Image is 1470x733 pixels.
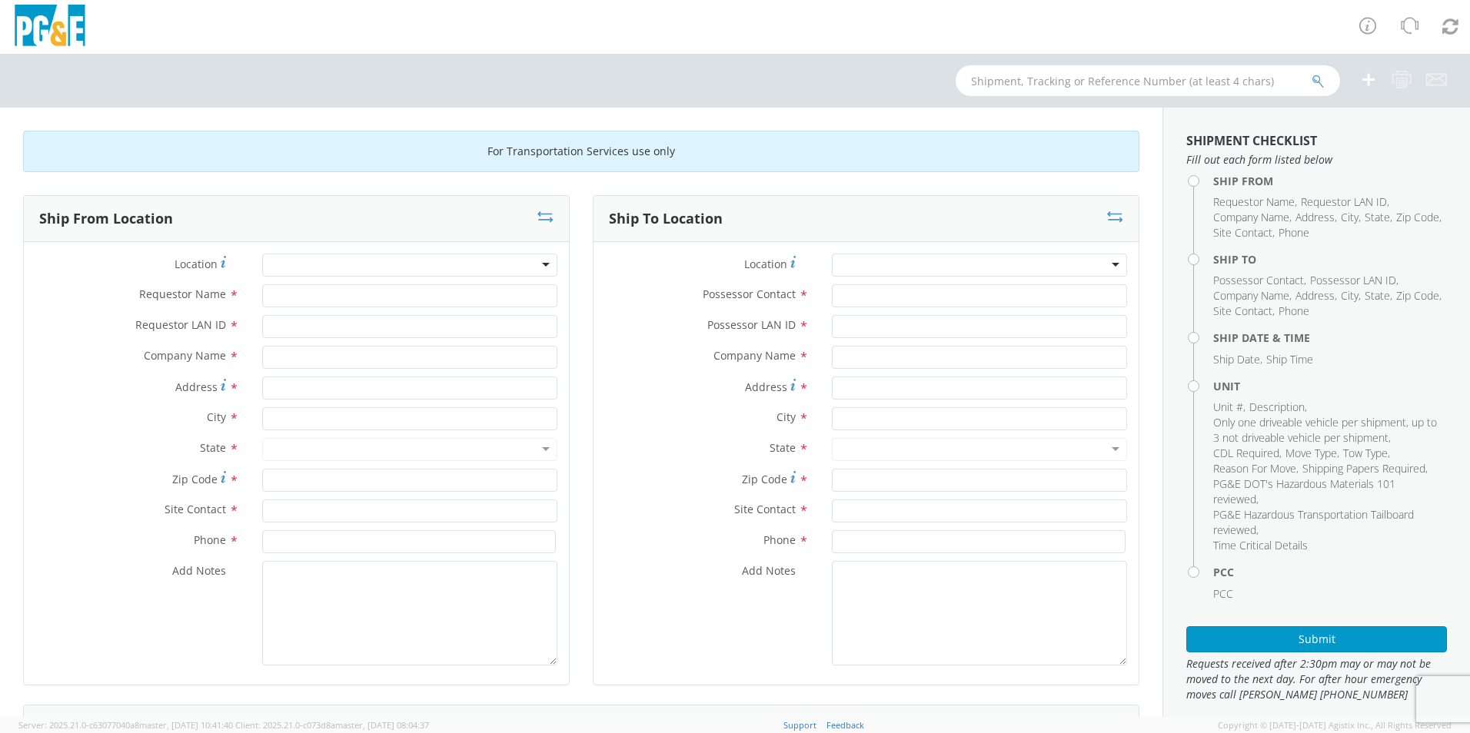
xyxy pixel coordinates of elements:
span: Only one driveable vehicle per shipment, up to 3 not driveable vehicle per shipment [1213,415,1437,445]
span: Possessor Contact [1213,273,1304,287]
li: , [1341,210,1361,225]
span: Zip Code [742,472,787,486]
span: Zip Code [1396,288,1439,303]
span: Server: 2025.21.0-c63077040a8 [18,719,233,731]
li: , [1249,400,1307,415]
li: , [1213,415,1443,446]
h4: Ship To [1213,254,1447,265]
span: Address [1295,210,1335,224]
li: , [1343,446,1390,461]
span: Company Name [713,348,796,363]
span: Phone [194,532,226,547]
li: , [1295,288,1337,303]
span: Company Name [144,348,226,363]
span: Copyright © [DATE]-[DATE] Agistix Inc., All Rights Reserved [1218,719,1452,731]
li: , [1213,194,1297,210]
span: Unit # [1213,400,1243,414]
span: Requestor LAN ID [1301,194,1387,209]
li: , [1213,507,1443,538]
span: Site Contact [165,502,226,516]
span: Ship Date [1213,352,1260,366]
span: City [1341,288,1359,303]
span: City [207,410,226,424]
span: Site Contact [734,502,796,516]
span: Requestor LAN ID [135,317,226,332]
li: , [1213,446,1282,461]
h4: Unit [1213,380,1447,392]
span: Shipping Papers Required [1302,461,1425,476]
li: , [1213,288,1292,303]
span: Reason For Move [1213,461,1296,476]
span: Phone [1279,303,1309,318]
span: Zip Code [1396,210,1439,224]
span: Possessor LAN ID [707,317,796,332]
a: Feedback [826,719,864,731]
input: Shipment, Tracking or Reference Number (at least 4 chars) [956,65,1340,96]
h4: PCC [1213,566,1447,578]
li: , [1310,273,1398,288]
h3: Ship From Location [39,211,173,227]
li: , [1213,303,1275,319]
span: State [200,440,226,455]
span: Site Contact [1213,225,1272,240]
div: For Transportation Services use only [23,131,1139,172]
span: Site Contact [1213,303,1272,318]
li: , [1213,273,1306,288]
span: CDL Required [1213,446,1279,460]
span: Zip Code [172,472,218,486]
img: pge-logo-06675f144f4cfa6a6814.png [12,5,88,50]
li: , [1302,461,1428,476]
a: Support [783,719,816,731]
li: , [1285,446,1339,461]
strong: Shipment Checklist [1186,132,1317,149]
span: Phone [1279,225,1309,240]
li: , [1213,352,1262,367]
li: , [1396,288,1442,303]
span: Requestor Name [139,287,226,301]
li: , [1365,210,1392,225]
span: Location [175,257,218,271]
span: Address [1295,288,1335,303]
span: City [1341,210,1359,224]
span: Time Critical Details [1213,538,1308,552]
button: Submit [1186,626,1447,652]
span: PG&E DOT's Hazardous Materials 101 reviewed [1213,476,1395,506]
span: Possessor Contact [703,287,796,301]
span: Move Type [1285,446,1337,460]
span: Possessor LAN ID [1310,273,1396,287]
li: , [1301,194,1389,210]
li: , [1341,288,1361,303]
span: Add Notes [172,563,226,578]
span: Company Name [1213,210,1289,224]
span: City [777,410,796,424]
span: Tow Type [1343,446,1388,460]
span: master, [DATE] 08:04:37 [335,719,429,731]
li: , [1213,400,1246,415]
li: , [1213,461,1299,476]
span: Address [175,380,218,394]
li: , [1295,210,1337,225]
span: Address [745,380,787,394]
li: , [1213,476,1443,507]
span: PCC [1213,586,1233,601]
span: Description [1249,400,1305,414]
span: Location [744,257,787,271]
span: Fill out each form listed below [1186,152,1447,167]
span: Add Notes [742,563,796,578]
span: master, [DATE] 10:41:40 [139,719,233,731]
span: State [770,440,796,455]
span: Phone [763,532,796,547]
span: Requestor Name [1213,194,1295,209]
span: Company Name [1213,288,1289,303]
li: , [1365,288,1392,303]
li: , [1213,210,1292,225]
span: State [1365,210,1390,224]
span: State [1365,288,1390,303]
h4: Ship Date & Time [1213,332,1447,343]
span: Requests received after 2:30pm may or may not be moved to the next day. For after hour emergency ... [1186,656,1447,702]
span: Ship Time [1266,352,1313,366]
span: Client: 2025.21.0-c073d8a [235,719,429,731]
span: PG&E Hazardous Transportation Tailboard reviewed [1213,507,1414,537]
li: , [1213,225,1275,240]
li: , [1396,210,1442,225]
